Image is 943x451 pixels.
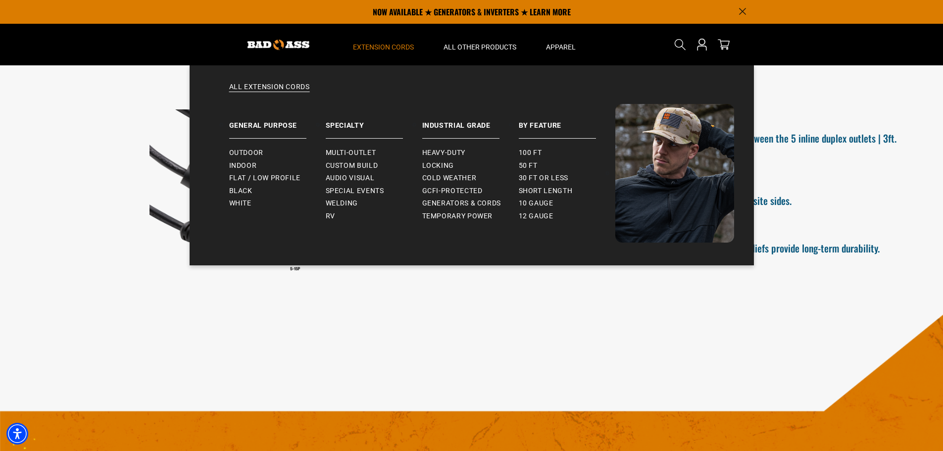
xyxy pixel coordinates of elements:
[519,149,542,157] span: 100 ft
[519,197,615,210] a: 10 gauge
[326,185,422,198] a: Special Events
[326,197,422,210] a: Welding
[519,104,615,139] a: By Feature
[326,199,358,208] span: Welding
[519,185,615,198] a: Short Length
[326,147,422,159] a: Multi-Outlet
[519,174,568,183] span: 30 ft or less
[422,172,519,185] a: Cold Weather
[326,174,375,183] span: Audio Visual
[519,161,538,170] span: 50 ft
[6,423,28,445] div: Accessibility Menu
[531,24,591,65] summary: Apparel
[422,199,501,208] span: Generators & Cords
[615,104,734,243] img: Bad Ass Extension Cords
[229,174,301,183] span: Flat / Low Profile
[229,197,326,210] a: White
[229,185,326,198] a: Black
[326,159,422,172] a: Custom Build
[422,161,454,170] span: Locking
[229,159,326,172] a: Indoor
[422,210,519,223] a: Temporary Power
[326,212,335,221] span: RV
[422,187,483,196] span: GCFI-Protected
[444,43,516,51] span: All Other Products
[229,172,326,185] a: Flat / Low Profile
[422,104,519,139] a: Industrial Grade
[519,187,573,196] span: Short Length
[422,212,493,221] span: Temporary Power
[716,39,732,50] a: cart
[326,161,378,170] span: Custom Build
[326,187,384,196] span: Special Events
[353,43,414,51] span: Extension Cords
[519,172,615,185] a: 30 ft or less
[229,199,251,208] span: White
[229,149,263,157] span: Outdoor
[519,147,615,159] a: 100 ft
[422,147,519,159] a: Heavy-Duty
[519,159,615,172] a: 50 ft
[422,159,519,172] a: Locking
[229,161,257,170] span: Indoor
[326,210,422,223] a: RV
[422,149,465,157] span: Heavy-Duty
[672,37,688,52] summary: Search
[209,82,734,104] a: All Extension Cords
[248,40,309,50] img: Bad Ass Extension Cords
[519,210,615,223] a: 12 gauge
[519,212,553,221] span: 12 gauge
[429,24,531,65] summary: All Other Products
[229,187,252,196] span: Black
[422,174,477,183] span: Cold Weather
[326,104,422,139] a: Specialty
[519,199,553,208] span: 10 gauge
[422,185,519,198] a: GCFI-Protected
[546,43,576,51] span: Apparel
[229,147,326,159] a: Outdoor
[229,104,326,139] a: General Purpose
[422,197,519,210] a: Generators & Cords
[338,24,429,65] summary: Extension Cords
[694,24,710,65] a: Open this option
[326,172,422,185] a: Audio Visual
[326,149,376,157] span: Multi-Outlet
